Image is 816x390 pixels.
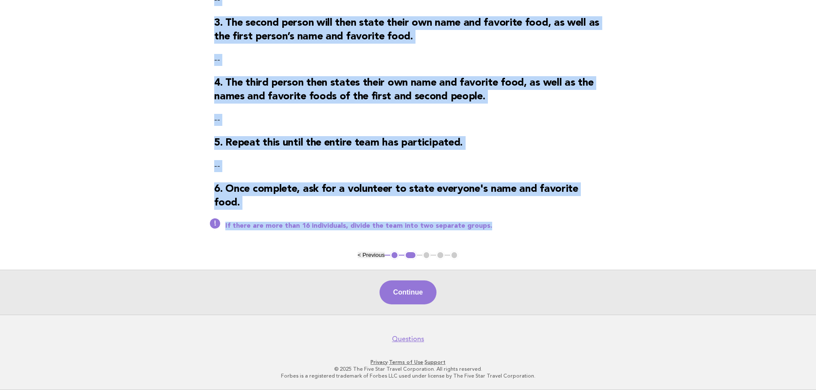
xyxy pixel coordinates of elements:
[146,372,670,379] p: Forbes is a registered trademark of Forbes LLC used under license by The Five Star Travel Corpora...
[214,160,602,172] p: --
[424,359,445,365] a: Support
[146,366,670,372] p: © 2025 The Five Star Travel Corporation. All rights reserved.
[390,251,399,259] button: 1
[214,18,599,42] strong: 3. The second person will then state their own name and favorite food, as well as the first perso...
[225,222,602,230] p: If there are more than 16 individuals, divide the team into two separate groups.
[358,252,385,258] button: < Previous
[404,251,417,259] button: 2
[392,335,424,343] a: Questions
[146,359,670,366] p: · ·
[380,280,436,304] button: Continue
[214,184,578,208] strong: 6. Once complete, ask for a volunteer to state everyone's name and favorite food.
[214,78,593,102] strong: 4. The third person then states their own name and favorite food, as well as the names and favori...
[371,359,388,365] a: Privacy
[214,54,602,66] p: --
[214,138,463,148] strong: 5. Repeat this until the entire team has participated.
[214,114,602,126] p: --
[389,359,423,365] a: Terms of Use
